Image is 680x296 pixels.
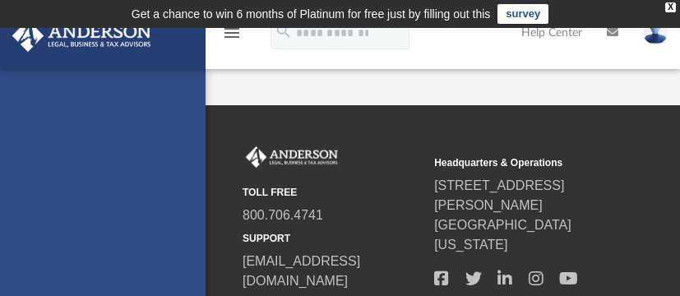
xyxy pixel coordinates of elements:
[222,31,242,43] a: menu
[434,218,571,252] a: [GEOGRAPHIC_DATA][US_STATE]
[434,178,564,212] a: [STREET_ADDRESS][PERSON_NAME]
[497,4,548,24] a: survey
[243,231,423,246] small: SUPPORT
[243,254,360,288] a: [EMAIL_ADDRESS][DOMAIN_NAME]
[665,2,676,12] div: close
[243,208,323,222] a: 800.706.4741
[434,155,614,170] small: Headquarters & Operations
[643,21,668,44] img: User Pic
[7,20,156,52] img: Anderson Advisors Platinum Portal
[222,23,242,43] i: menu
[275,22,293,40] i: search
[132,4,491,24] div: Get a chance to win 6 months of Platinum for free just by filling out this
[243,146,341,168] img: Anderson Advisors Platinum Portal
[243,185,423,200] small: TOLL FREE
